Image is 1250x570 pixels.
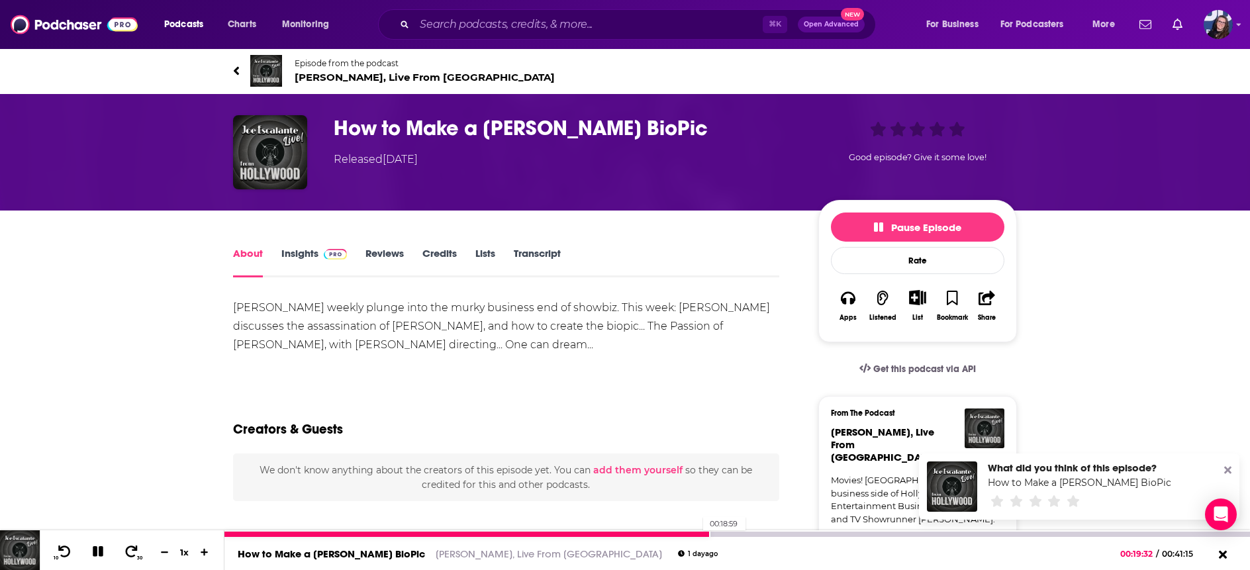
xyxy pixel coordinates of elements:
[1000,15,1064,34] span: For Podcasters
[849,152,986,162] span: Good episode? Give it some love!
[233,115,307,189] img: How to Make a Charlie Kirk BioPic
[873,363,976,375] span: Get this podcast via API
[282,15,329,34] span: Monitoring
[988,461,1171,474] div: What did you think of this episode?
[900,281,935,330] div: Show More ButtonList
[937,314,968,322] div: Bookmark
[120,544,145,561] button: 30
[137,555,142,561] span: 30
[831,213,1004,242] button: Pause Episode
[965,408,1004,448] img: Joe Escalante, Live From Hollywood
[992,14,1083,35] button: open menu
[334,115,797,141] h1: How to Make a Charlie Kirk BioPic
[831,281,865,330] button: Apps
[238,547,425,560] a: How to Make a [PERSON_NAME] BioPic
[365,247,404,277] a: Reviews
[414,14,763,35] input: Search podcasts, credits, & more...
[804,21,859,28] span: Open Advanced
[11,12,138,37] img: Podchaser - Follow, Share and Rate Podcasts
[334,152,418,167] div: Released [DATE]
[926,15,979,34] span: For Business
[233,421,343,438] h2: Creators & Guests
[917,14,995,35] button: open menu
[233,55,625,87] a: Joe Escalante, Live From HollywoodEpisode from the podcast[PERSON_NAME], Live From [GEOGRAPHIC_DATA]
[1092,15,1115,34] span: More
[703,517,745,530] div: 00:18:59
[1204,10,1233,39] span: Logged in as CallieDaruk
[1167,13,1188,36] a: Show notifications dropdown
[295,58,555,68] span: Episode from the podcast
[164,15,203,34] span: Podcasts
[927,461,977,512] img: How to Make a Charlie Kirk BioPic
[514,247,561,277] a: Transcript
[173,547,196,557] div: 1 x
[935,281,969,330] button: Bookmark
[874,221,961,234] span: Pause Episode
[475,247,495,277] a: Lists
[436,547,662,560] a: [PERSON_NAME], Live From [GEOGRAPHIC_DATA]
[281,247,347,277] a: InsightsPodchaser Pro
[831,426,936,463] a: Joe Escalante, Live From Hollywood
[904,290,931,305] button: Show More Button
[978,314,996,322] div: Share
[1205,499,1237,530] div: Open Intercom Messenger
[1159,549,1206,559] span: 00:41:15
[295,71,555,83] span: [PERSON_NAME], Live From [GEOGRAPHIC_DATA]
[422,247,457,277] a: Credits
[228,15,256,34] span: Charts
[593,465,683,475] button: add them yourself
[1204,10,1233,39] button: Show profile menu
[763,16,787,33] span: ⌘ K
[970,281,1004,330] button: Share
[869,314,896,322] div: Listened
[831,426,936,463] span: [PERSON_NAME], Live From [GEOGRAPHIC_DATA]
[831,408,994,418] h3: From The Podcast
[1156,549,1159,559] span: /
[219,14,264,35] a: Charts
[1134,13,1157,36] a: Show notifications dropdown
[865,281,900,330] button: Listened
[54,555,58,561] span: 10
[1083,14,1131,35] button: open menu
[798,17,865,32] button: Open AdvancedNew
[840,314,857,322] div: Apps
[841,8,865,21] span: New
[1120,549,1156,559] span: 00:19:32
[224,532,1250,537] div: 00:18:59
[831,474,1004,526] a: Movies! [GEOGRAPHIC_DATA]! and the business side of Hollywood from Entertainment Business Affairs...
[849,353,986,385] a: Get this podcast via API
[678,550,718,557] div: 1 day ago
[324,249,347,260] img: Podchaser Pro
[155,14,220,35] button: open menu
[233,247,263,277] a: About
[51,544,76,561] button: 10
[250,55,282,87] img: Joe Escalante, Live From Hollywood
[391,9,889,40] div: Search podcasts, credits, & more...
[233,299,779,354] div: [PERSON_NAME] weekly plunge into the murky business end of showbiz. This week: [PERSON_NAME] disc...
[988,477,1171,489] a: How to Make a Charlie Kirk BioPic
[831,247,1004,274] div: Rate
[1204,10,1233,39] img: User Profile
[273,14,346,35] button: open menu
[912,313,923,322] div: List
[260,464,752,491] span: We don't know anything about the creators of this episode yet . You can so they can be credited f...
